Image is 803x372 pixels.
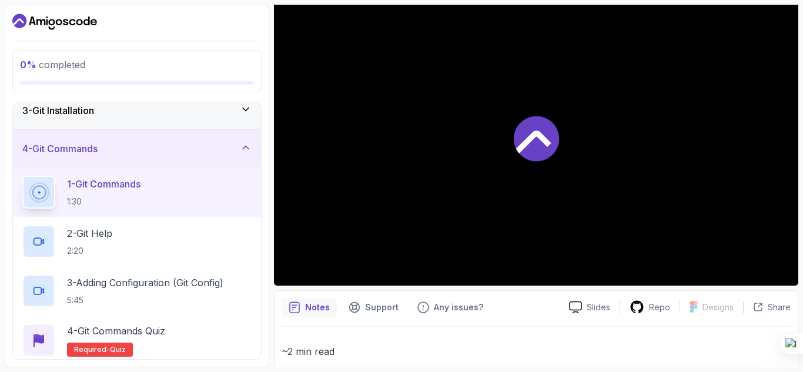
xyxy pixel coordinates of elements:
button: 2-Git Help2:20 [22,225,252,258]
button: 1-Git Commands1:30 [22,176,252,209]
a: Slides [560,301,620,313]
p: 1 - Git Commands [67,177,140,191]
h3: 3 - Git Installation [22,103,94,118]
button: Support button [342,298,406,317]
button: 3-Adding Configuration (Git Config)5:45 [22,274,252,307]
p: 3 - Adding Configuration (Git Config) [67,276,223,290]
a: Repo [620,300,680,314]
p: Notes [305,301,330,313]
button: 4-Git Commands [13,130,261,167]
p: ~2 min read [282,343,791,360]
p: 5:45 [67,294,223,306]
p: 4 - Git Commands Quiz [67,324,165,338]
button: Share [743,301,791,313]
span: Required- [74,345,110,354]
button: Feedback button [410,298,490,317]
button: 3-Git Installation [13,92,261,129]
span: quiz [110,345,126,354]
p: Support [365,301,399,313]
p: 1:30 [67,196,140,207]
a: Dashboard [12,12,97,31]
p: 2 - Git Help [67,226,112,240]
p: Designs [702,301,734,313]
span: completed [20,59,85,71]
p: Repo [649,301,670,313]
button: notes button [282,298,337,317]
h3: 4 - Git Commands [22,142,98,156]
button: 4-Git Commands QuizRequired-quiz [22,324,252,357]
span: 0 % [20,59,36,71]
p: Share [768,301,791,313]
p: 2:20 [67,245,112,257]
p: Any issues? [434,301,483,313]
p: Slides [587,301,610,313]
